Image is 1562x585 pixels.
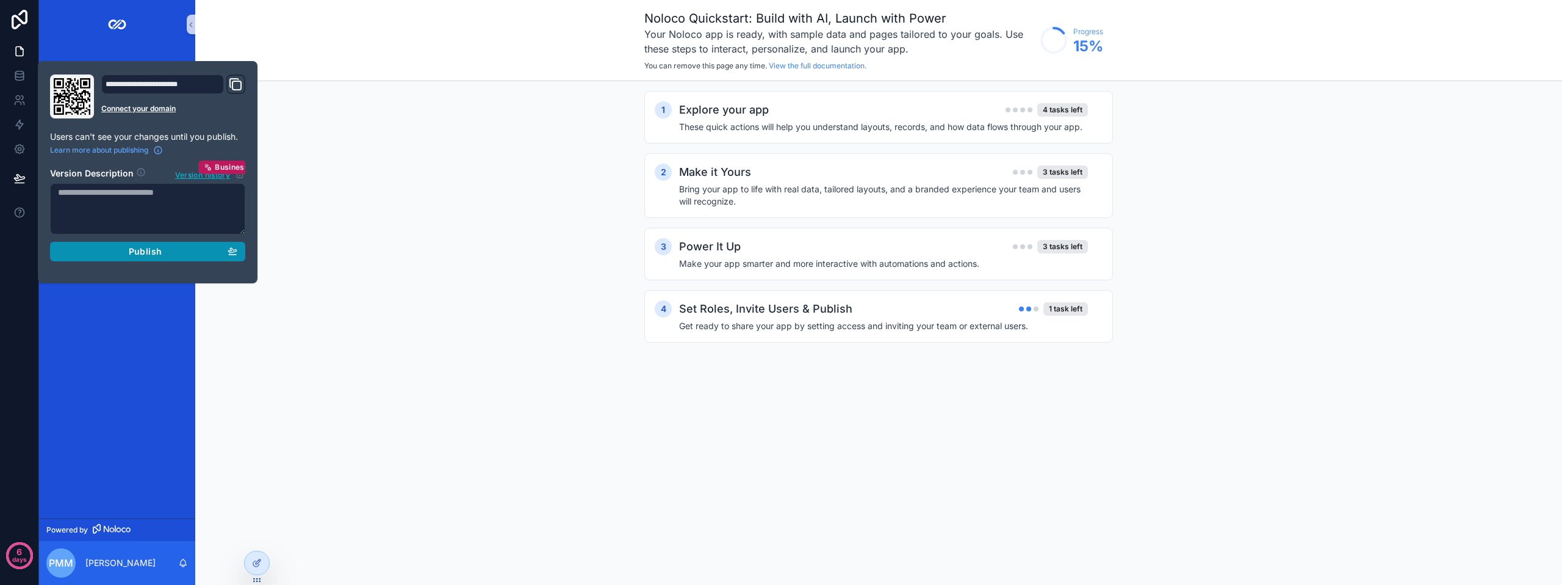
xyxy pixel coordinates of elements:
a: Connect your domain [101,104,245,114]
button: Publish [50,242,245,261]
a: Learn more about publishing [50,145,163,155]
div: scrollable content [39,49,195,191]
span: Powered by [46,525,88,535]
span: Learn more about publishing [50,145,148,155]
div: Domain and Custom Link [101,74,245,118]
a: View the full documentation. [769,61,866,70]
button: Version historyBusiness [175,167,245,181]
a: App Setup [46,57,188,79]
span: Version history [175,168,230,180]
p: days [12,551,27,568]
a: Powered by [39,518,195,541]
span: PMM [49,556,73,570]
img: App logo [107,15,127,34]
span: Publish [129,246,162,257]
span: You can remove this page any time. [644,61,767,70]
h2: Version Description [50,167,134,181]
span: Progress [1073,27,1103,37]
p: 6 [16,546,22,558]
p: Users can't see your changes until you publish. [50,131,245,143]
span: Business [215,162,249,172]
h1: Noloco Quickstart: Build with AI, Launch with Power [644,10,1034,27]
span: 15 % [1073,37,1103,56]
h3: Your Noloco app is ready, with sample data and pages tailored to your goals. Use these steps to i... [644,27,1034,56]
p: [PERSON_NAME] [85,557,156,569]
